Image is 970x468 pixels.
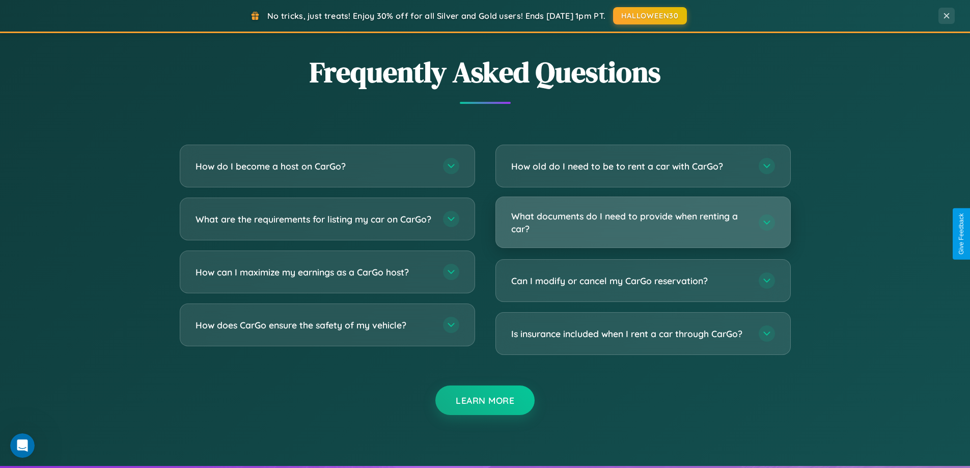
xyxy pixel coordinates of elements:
[435,386,535,415] button: Learn More
[180,52,791,92] h2: Frequently Asked Questions
[613,7,687,24] button: HALLOWEEN30
[511,327,749,340] h3: Is insurance included when I rent a car through CarGo?
[196,160,433,173] h3: How do I become a host on CarGo?
[196,319,433,332] h3: How does CarGo ensure the safety of my vehicle?
[267,11,605,21] span: No tricks, just treats! Enjoy 30% off for all Silver and Gold users! Ends [DATE] 1pm PT.
[10,433,35,458] iframe: Intercom live chat
[196,213,433,226] h3: What are the requirements for listing my car on CarGo?
[511,274,749,287] h3: Can I modify or cancel my CarGo reservation?
[511,160,749,173] h3: How old do I need to be to rent a car with CarGo?
[196,266,433,279] h3: How can I maximize my earnings as a CarGo host?
[958,213,965,255] div: Give Feedback
[511,210,749,235] h3: What documents do I need to provide when renting a car?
